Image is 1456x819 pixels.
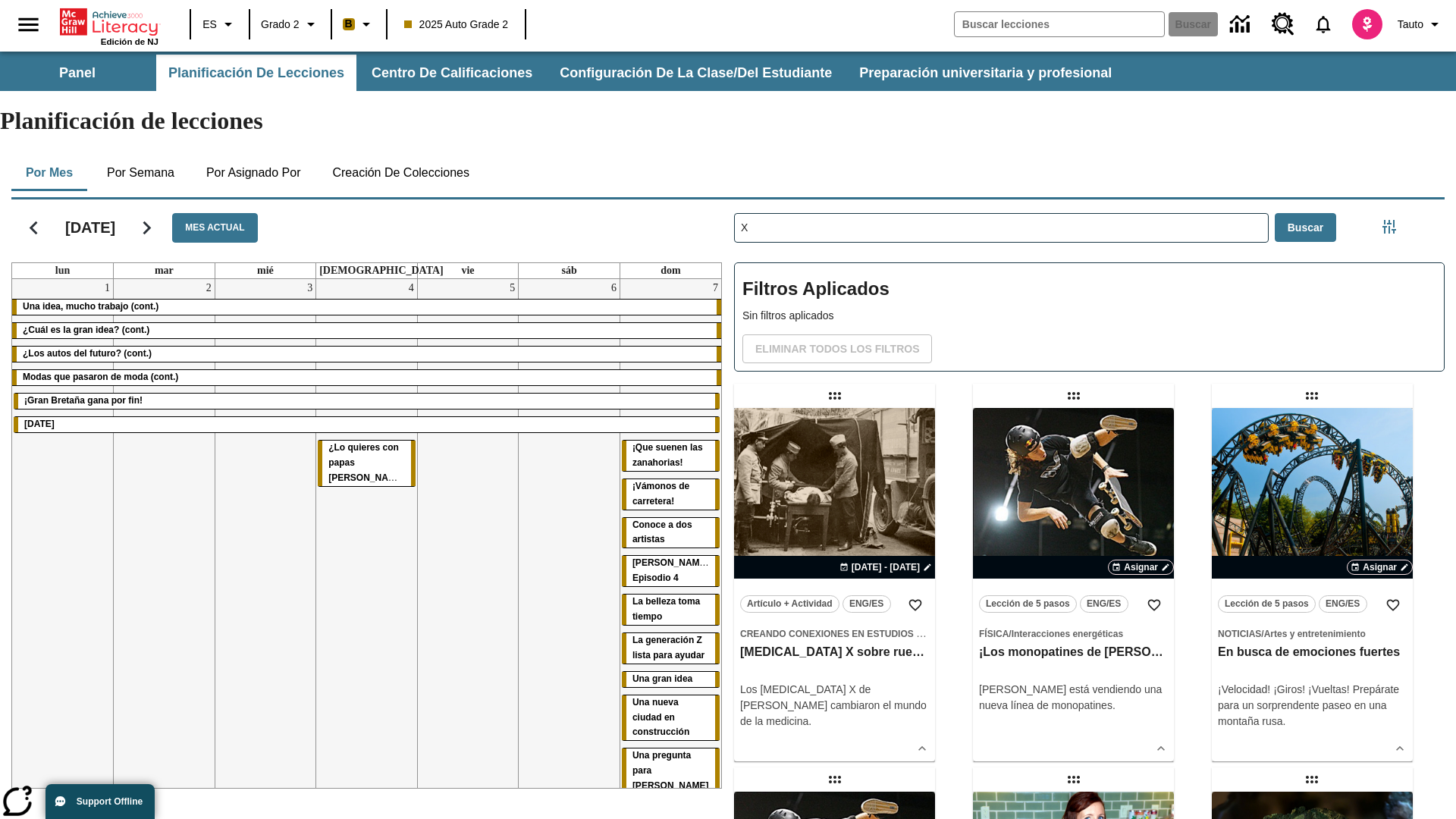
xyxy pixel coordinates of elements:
span: Grado 2 [261,17,300,33]
span: Interacciones energéticas [1012,629,1123,639]
a: viernes [458,263,477,278]
a: 2 de septiembre de 2025 [203,279,215,297]
button: Creación de colecciones [320,155,482,191]
button: Boost El color de la clase es anaranjado claro. Cambiar el color de la clase. [337,11,381,38]
div: Lección arrastrable: ¡Los monopatines de Shaun White a la venta! [823,767,847,792]
span: Artículo + Actividad [747,596,833,612]
button: Planificación de lecciones [156,55,356,91]
img: avatar image [1352,9,1382,39]
div: Modas que pasaron de moda (cont.) [12,370,721,385]
button: Seguir [127,209,166,247]
span: La belleza toma tiempo [632,596,700,622]
span: ¿Los autos del futuro? (cont.) [23,348,152,359]
a: 3 de septiembre de 2025 [304,279,315,297]
span: Una pregunta para Joplin [632,750,709,791]
button: Mes actual [172,213,257,243]
button: Por semana [95,155,187,191]
span: Lección de 5 pasos [1225,596,1309,612]
span: Tema: Creando conexiones en Estudios Sociales/Historia universal III [740,626,929,642]
button: Abrir el menú lateral [6,2,51,47]
a: jueves [316,263,447,278]
div: Filtros Aplicados [734,262,1445,372]
button: Panel [2,55,153,91]
button: Centro de calificaciones [359,55,544,91]
button: Lenguaje: ES, Selecciona un idioma [196,11,244,38]
span: Elena Menope: Episodio 4 [632,557,712,583]
input: Buscar lecciones [735,214,1268,242]
button: Support Offline [45,784,155,819]
div: Lección arrastrable: ¿Y ese es un trabajo de verdad? [1062,767,1086,792]
input: Buscar campo [955,12,1164,36]
button: Buscar [1275,213,1336,243]
span: Tema: Física/Interacciones energéticas [979,626,1168,642]
span: Modas que pasaron de moda (cont.) [23,372,178,382]
div: ¡Vámonos de carretera! [622,479,720,510]
button: Por asignado por [194,155,313,191]
span: B [345,14,353,33]
a: miércoles [254,263,277,278]
div: Una pregunta para Joplin [622,748,720,794]
button: Escoja un nuevo avatar [1343,5,1392,44]
div: Lección arrastrable: Máquina vieja, respuestas nuevas [1300,767,1324,792]
a: Notificaciones [1304,5,1343,44]
a: Portada [60,7,158,37]
span: ENG/ES [849,596,883,612]
span: ¡Que suenen las zanahorias! [632,442,703,468]
button: 20 ago - 20 ago Elegir fechas [836,560,935,574]
div: lesson details [734,408,935,761]
div: Conoce a dos artistas [622,518,720,548]
span: Asignar [1363,560,1397,574]
button: Preparación universitaria y profesional [847,55,1124,91]
a: Centro de información [1221,4,1263,45]
span: ENG/ES [1326,596,1360,612]
a: 6 de septiembre de 2025 [608,279,620,297]
span: Física [979,629,1009,639]
span: Una idea, mucho trabajo (cont.) [23,301,158,312]
div: Una nueva ciudad en construcción [622,695,720,741]
span: Día del Trabajo [24,419,55,429]
td: 2 de septiembre de 2025 [114,279,215,802]
a: lunes [52,263,73,278]
h3: En busca de emociones fuertes [1218,645,1407,661]
span: Edición de NJ [101,37,158,46]
span: Creando conexiones en Estudios Sociales [740,629,962,639]
button: Configuración de la clase/del estudiante [548,55,844,91]
div: Lección arrastrable: En busca de emociones fuertes [1300,384,1324,408]
span: ¡Gran Bretaña gana por fin! [24,395,143,406]
button: Ver más [911,737,934,760]
span: Una nueva ciudad en construcción [632,697,689,738]
td: 6 de septiembre de 2025 [519,279,620,802]
button: Ver más [1389,737,1411,760]
div: Lección arrastrable: Rayos X sobre ruedas [823,384,847,408]
a: 4 de septiembre de 2025 [406,279,417,297]
a: martes [152,263,177,278]
a: 5 de septiembre de 2025 [507,279,518,297]
button: ENG/ES [1319,595,1367,613]
span: Conoce a dos artistas [632,519,692,545]
div: [PERSON_NAME] está vendiendo una nueva línea de monopatines. [979,682,1168,714]
button: Perfil/Configuración [1392,11,1450,38]
div: ¡Velocidad! ¡Giros! ¡Vueltas! Prepárate para un sorprendente paseo en una montaña rusa. [1218,682,1407,730]
div: Día del Trabajo [14,417,720,432]
span: Noticias [1218,629,1261,639]
a: 1 de septiembre de 2025 [102,279,113,297]
button: ENG/ES [843,595,891,613]
button: Ver más [1150,737,1172,760]
h2: [DATE] [65,218,115,237]
button: Lección de 5 pasos [1218,595,1316,613]
a: domingo [657,263,683,278]
p: Sin filtros aplicados [742,308,1436,324]
span: Support Offline [77,796,143,807]
button: ENG/ES [1080,595,1128,613]
div: ¡Gran Bretaña gana por fin! [14,394,720,409]
button: Añadir a mis Favoritas [902,591,929,619]
button: Menú lateral de filtros [1374,212,1404,242]
span: ENG/ES [1087,596,1121,612]
div: Portada [60,5,158,46]
span: [DATE] - [DATE] [852,560,920,574]
div: ¡Que suenen las zanahorias! [622,441,720,471]
div: ¿Cuál es la gran idea? (cont.) [12,323,721,338]
span: / [1261,629,1263,639]
span: 2025 Auto Grade 2 [404,17,509,33]
h3: Rayos X sobre ruedas [740,645,929,661]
